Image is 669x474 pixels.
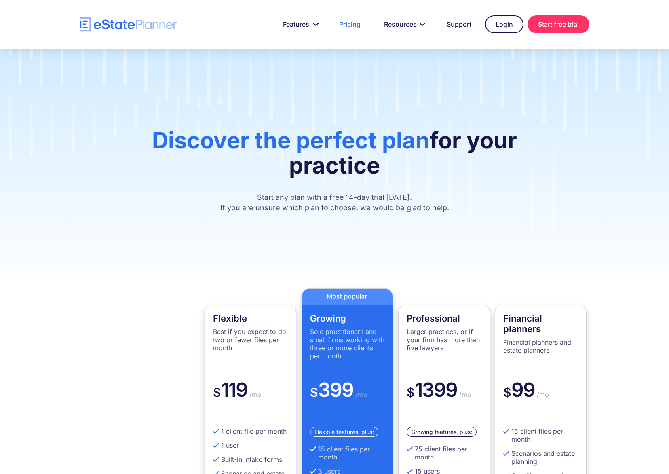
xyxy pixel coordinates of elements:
[503,378,578,415] div: 99
[407,378,481,415] div: 1399
[407,427,477,437] div: Growing features, plus:
[457,390,471,398] span: /mo
[485,15,523,33] a: Login
[310,385,318,400] span: $
[213,385,221,400] span: $
[213,427,288,435] li: 1 client file per month
[503,313,578,334] h4: Financial planners
[152,127,430,154] span: Discover the perfect plan
[310,427,378,437] div: Flexible features, plus:
[437,16,481,32] a: Support
[213,313,288,324] h4: Flexible
[528,15,589,33] a: Start free trial
[146,192,523,213] p: Start any plan with a free 14-day trial [DATE]. If you are unsure which plan to choose, we would ...
[503,338,578,354] p: Financial planners and estate planners
[407,445,481,461] li: 75 client files per month
[273,16,325,32] a: Features
[374,16,433,32] a: Resources
[213,455,288,463] li: Built-in intake forms
[213,441,288,449] li: 1 user
[503,427,578,443] li: 15 client files per month
[247,390,262,398] span: /mo
[310,328,385,360] p: Sole practitioners and small firms working with three or more clients per month
[310,445,385,461] li: 15 client files per month
[80,17,177,32] a: home
[503,449,578,466] li: Scenarios and estate planning
[213,328,288,352] p: Best if you expect to do two or fewer files per month
[535,390,549,398] span: /mo
[146,128,523,186] h1: for your practice
[310,378,385,415] div: 399
[310,313,385,324] h4: Growing
[503,385,511,400] span: $
[407,328,481,352] p: Larger practices, or if your firm has more than five lawyers
[353,390,367,398] span: /mo
[329,16,370,32] a: Pricing
[407,313,481,324] h4: Professional
[407,385,415,400] span: $
[213,378,288,415] div: 119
